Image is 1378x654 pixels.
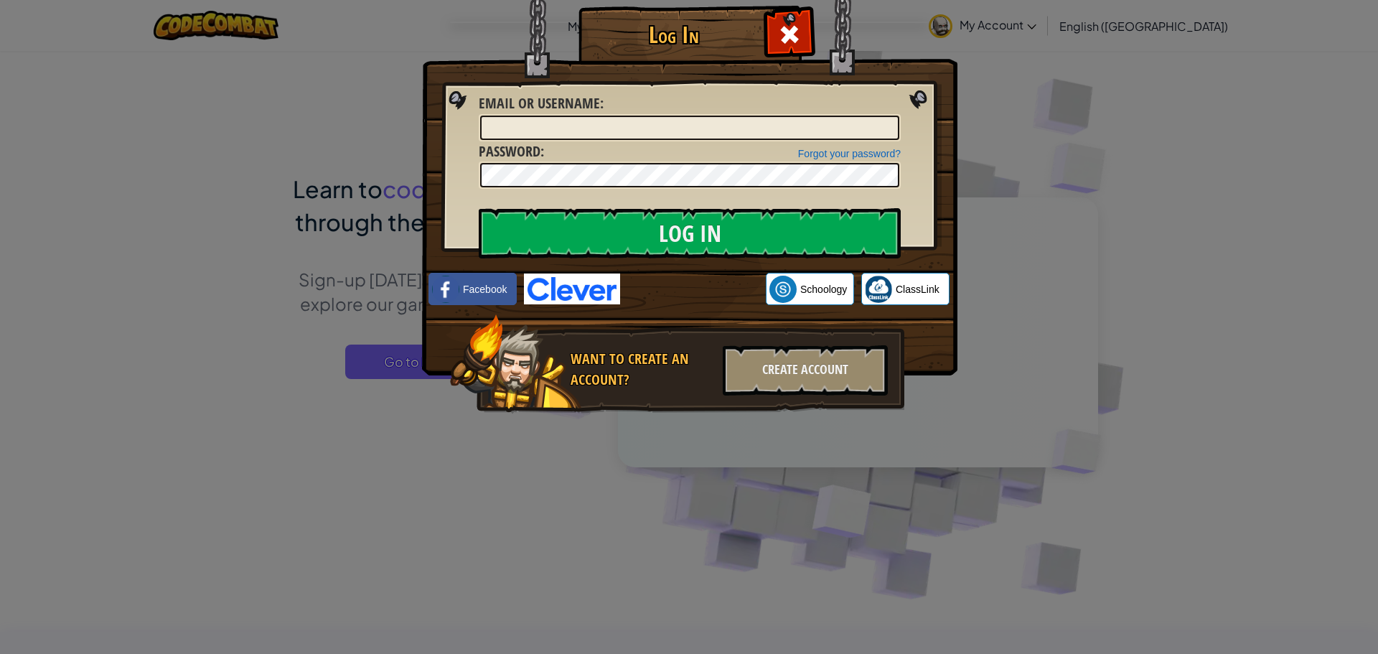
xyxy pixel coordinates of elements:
[620,274,766,305] iframe: Sign in with Google Button
[769,276,797,303] img: schoology.png
[723,345,888,396] div: Create Account
[479,141,540,161] span: Password
[524,274,620,304] img: clever-logo-blue.png
[896,282,939,296] span: ClassLink
[479,93,604,114] label: :
[479,208,901,258] input: Log In
[479,93,600,113] span: Email or Username
[479,141,544,162] label: :
[800,282,847,296] span: Schoology
[571,349,714,390] div: Want to create an account?
[463,282,507,296] span: Facebook
[432,276,459,303] img: facebook_small.png
[798,148,901,159] a: Forgot your password?
[582,22,765,47] h1: Log In
[865,276,892,303] img: classlink-logo-small.png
